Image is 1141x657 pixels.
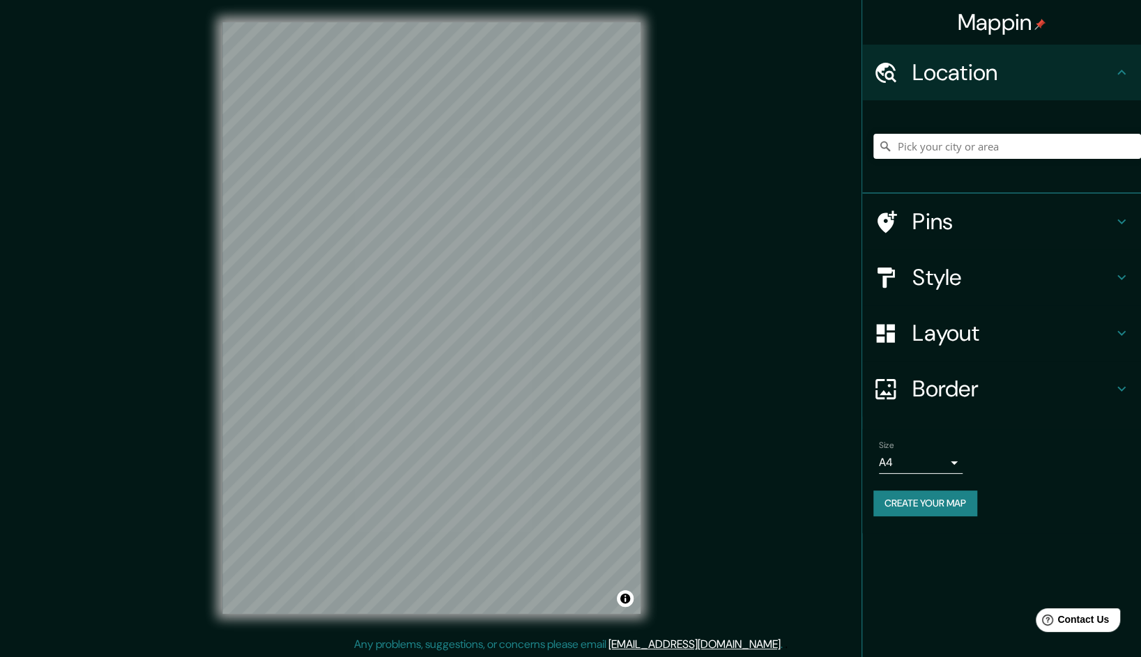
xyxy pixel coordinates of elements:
h4: Pins [912,208,1113,235]
div: Location [862,45,1141,100]
button: Toggle attribution [617,590,634,607]
div: A4 [879,451,963,474]
label: Size [879,440,894,451]
iframe: Help widget launcher [1017,603,1126,642]
h4: Layout [912,319,1113,347]
a: [EMAIL_ADDRESS][DOMAIN_NAME] [608,637,781,651]
div: Layout [862,305,1141,361]
div: Pins [862,194,1141,249]
input: Pick your city or area [873,134,1141,159]
p: Any problems, suggestions, or concerns please email . [354,636,783,653]
div: . [785,636,788,653]
button: Create your map [873,490,977,516]
div: . [783,636,785,653]
div: Style [862,249,1141,305]
div: Border [862,361,1141,417]
canvas: Map [222,22,641,614]
h4: Style [912,263,1113,291]
h4: Mappin [958,8,1046,36]
h4: Location [912,59,1113,86]
h4: Border [912,375,1113,403]
img: pin-icon.png [1034,19,1046,30]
